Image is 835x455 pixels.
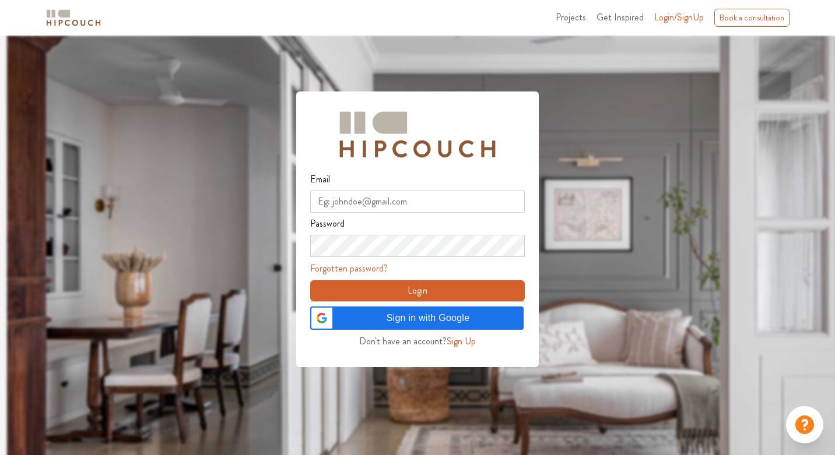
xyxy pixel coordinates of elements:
span: logo-horizontal.svg [44,5,103,31]
a: Forgotten password? [310,262,388,275]
img: Hipcouch Logo [334,105,501,164]
span: Projects [556,10,586,24]
label: Email [310,168,330,191]
span: Sign Up [447,334,476,348]
span: Don't have an account? [359,334,447,348]
button: Login [310,280,525,301]
div: Book a consultation [714,9,790,27]
label: Password [310,213,345,235]
span: Login/SignUp [654,10,704,24]
img: logo-horizontal.svg [44,8,103,28]
span: Sign in with Google [339,311,517,325]
div: Sign in with Google [310,306,524,330]
input: Eg: johndoe@gmail.com [310,191,525,213]
span: Get Inspired [597,10,644,24]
